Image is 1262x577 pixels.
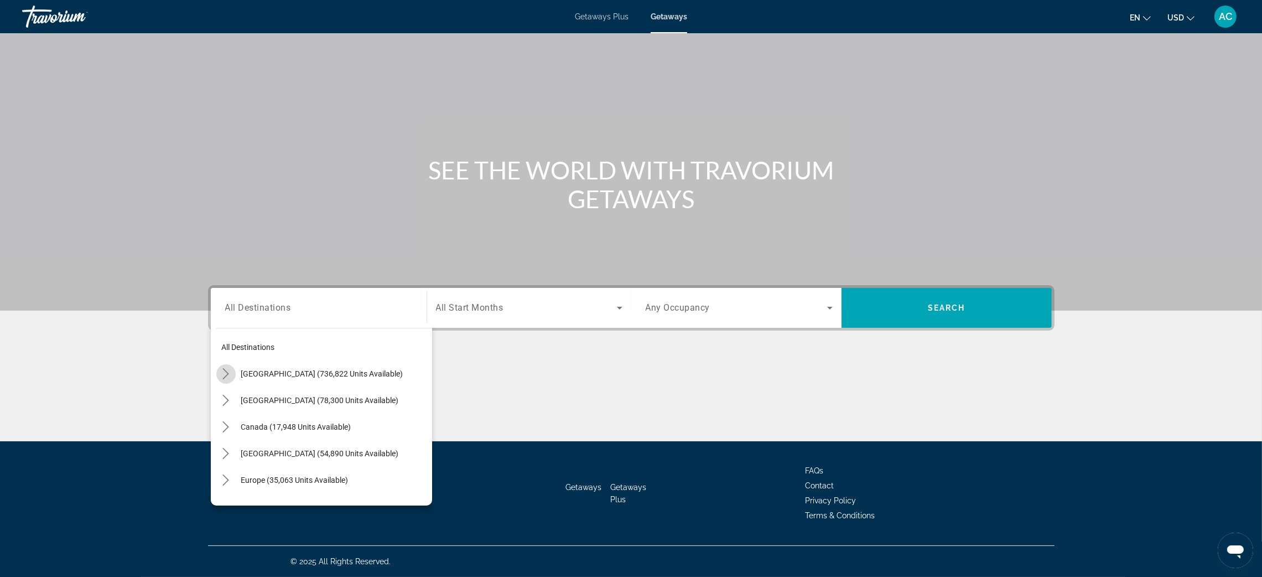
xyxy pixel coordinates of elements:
button: Select destination: All destinations [216,337,432,357]
span: AC [1219,11,1232,22]
a: Contact [806,481,834,490]
span: All destinations [222,343,275,352]
a: Getaways [651,12,687,21]
span: © 2025 All Rights Reserved. [291,557,391,566]
span: [GEOGRAPHIC_DATA] (736,822 units available) [241,369,403,378]
span: All Start Months [436,303,503,313]
button: Select destination: Europe (35,063 units available) [236,470,432,490]
a: Privacy Policy [806,496,856,505]
button: User Menu [1211,5,1240,28]
button: Toggle Canada (17,948 units available) submenu [216,418,236,437]
button: Select destination: United States (736,822 units available) [236,364,432,384]
button: Toggle Mexico (78,300 units available) submenu [216,391,236,410]
button: Toggle United States (736,822 units available) submenu [216,364,236,384]
button: Change language [1130,9,1151,25]
button: Select destination: Canada (17,948 units available) [236,417,432,437]
a: Travorium [22,2,133,31]
button: Select destination: Australia (3,583 units available) [236,497,432,517]
span: Any Occupancy [646,303,710,313]
span: USD [1167,13,1184,22]
a: Getaways [565,483,601,492]
div: Search widget [211,288,1052,328]
span: Canada (17,948 units available) [241,423,351,431]
button: Search [842,288,1052,328]
span: [GEOGRAPHIC_DATA] (78,300 units available) [241,396,399,405]
button: Toggle Australia (3,583 units available) submenu [216,497,236,517]
span: Europe (35,063 units available) [241,476,349,485]
h1: SEE THE WORLD WITH TRAVORIUM GETAWAYS [424,156,839,213]
span: [GEOGRAPHIC_DATA] (54,890 units available) [241,449,399,458]
button: Toggle Caribbean & Atlantic Islands (54,890 units available) submenu [216,444,236,463]
iframe: Button to launch messaging window [1218,533,1253,568]
a: Getaways Plus [610,483,646,504]
a: Getaways Plus [575,12,629,21]
span: All Destinations [225,302,291,313]
span: Search [928,303,965,312]
button: Change currency [1167,9,1195,25]
span: en [1130,13,1140,22]
button: Select destination: Caribbean & Atlantic Islands (54,890 units available) [236,444,432,463]
div: Destination options [211,322,432,506]
button: Select destination: Mexico (78,300 units available) [236,390,432,410]
a: FAQs [806,466,824,475]
a: Terms & Conditions [806,511,875,520]
button: Toggle Europe (35,063 units available) submenu [216,471,236,490]
input: Select destination [225,302,412,315]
